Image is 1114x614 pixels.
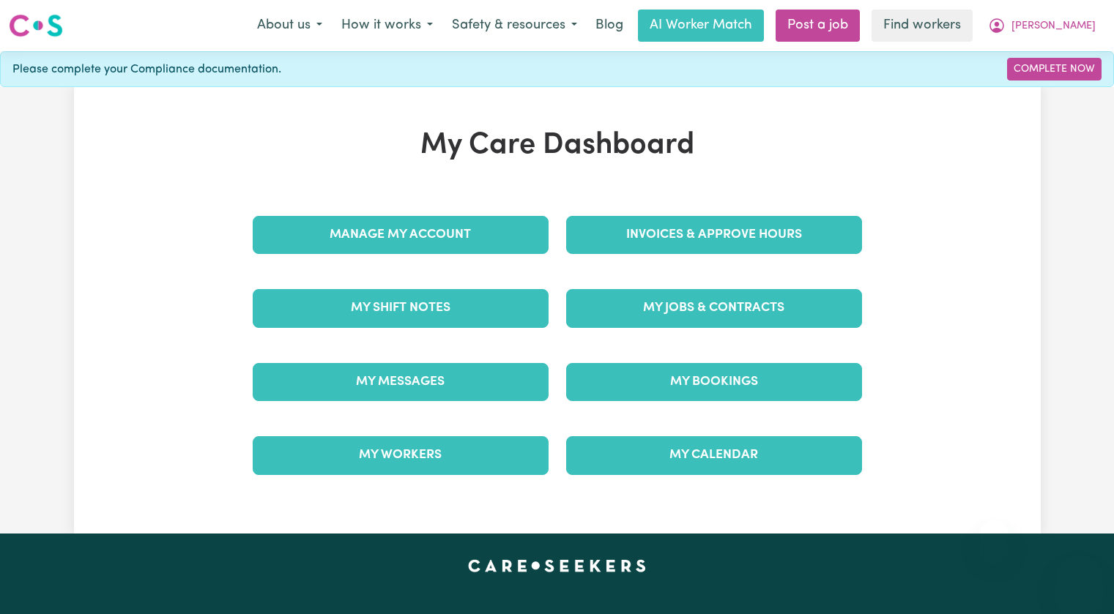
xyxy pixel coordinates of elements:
a: AI Worker Match [638,10,764,42]
a: Careseekers logo [9,9,63,42]
h1: My Care Dashboard [244,128,871,163]
button: About us [248,10,332,41]
button: How it works [332,10,442,41]
span: Please complete your Compliance documentation. [12,61,281,78]
a: My Shift Notes [253,289,549,327]
button: My Account [979,10,1105,41]
a: Invoices & Approve Hours [566,216,862,254]
a: Complete Now [1007,58,1102,81]
span: [PERSON_NAME] [1011,18,1096,34]
iframe: Close message [979,520,1009,550]
a: My Bookings [566,363,862,401]
a: Manage My Account [253,216,549,254]
a: Blog [587,10,632,42]
img: Careseekers logo [9,12,63,39]
a: My Jobs & Contracts [566,289,862,327]
a: My Messages [253,363,549,401]
a: Find workers [872,10,973,42]
a: Careseekers home page [468,560,646,572]
a: Post a job [776,10,860,42]
a: My Workers [253,436,549,474]
iframe: Button to launch messaging window [1055,555,1102,602]
a: My Calendar [566,436,862,474]
button: Safety & resources [442,10,587,41]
